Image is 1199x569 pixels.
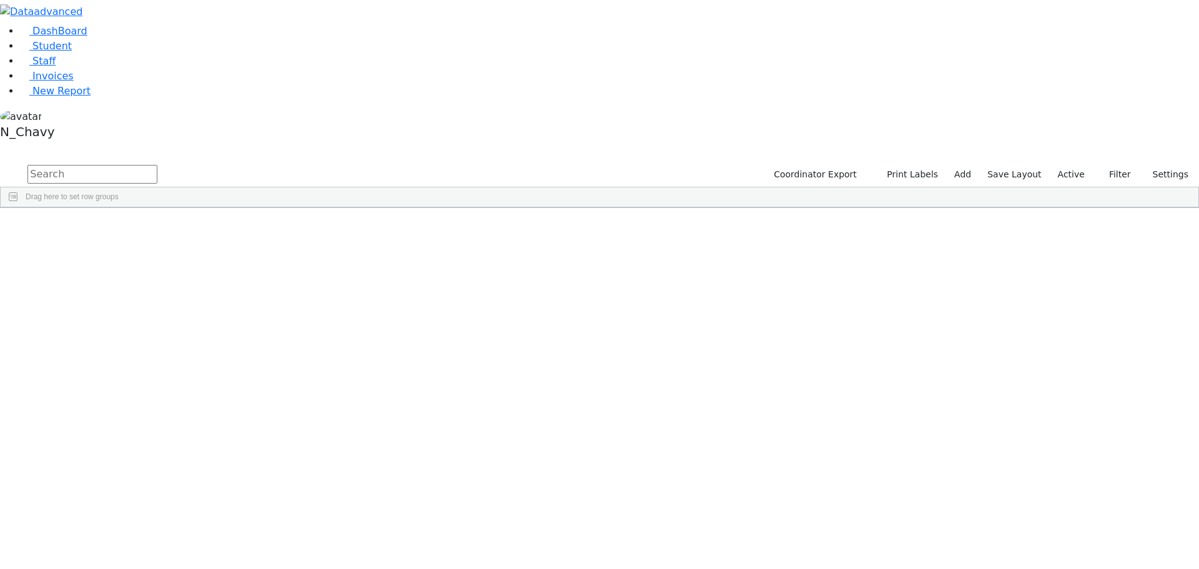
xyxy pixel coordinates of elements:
[20,70,74,82] a: Invoices
[32,55,56,67] span: Staff
[32,85,91,97] span: New Report
[872,165,944,184] button: Print Labels
[20,55,56,67] a: Staff
[982,165,1047,184] button: Save Layout
[1052,165,1090,184] label: Active
[20,40,72,52] a: Student
[1137,165,1194,184] button: Settings
[949,165,977,184] a: Add
[1093,165,1137,184] button: Filter
[32,70,74,82] span: Invoices
[26,192,119,201] span: Drag here to set row groups
[32,40,72,52] span: Student
[27,165,157,184] input: Search
[766,165,862,184] button: Coordinator Export
[20,25,87,37] a: DashBoard
[32,25,87,37] span: DashBoard
[20,85,91,97] a: New Report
